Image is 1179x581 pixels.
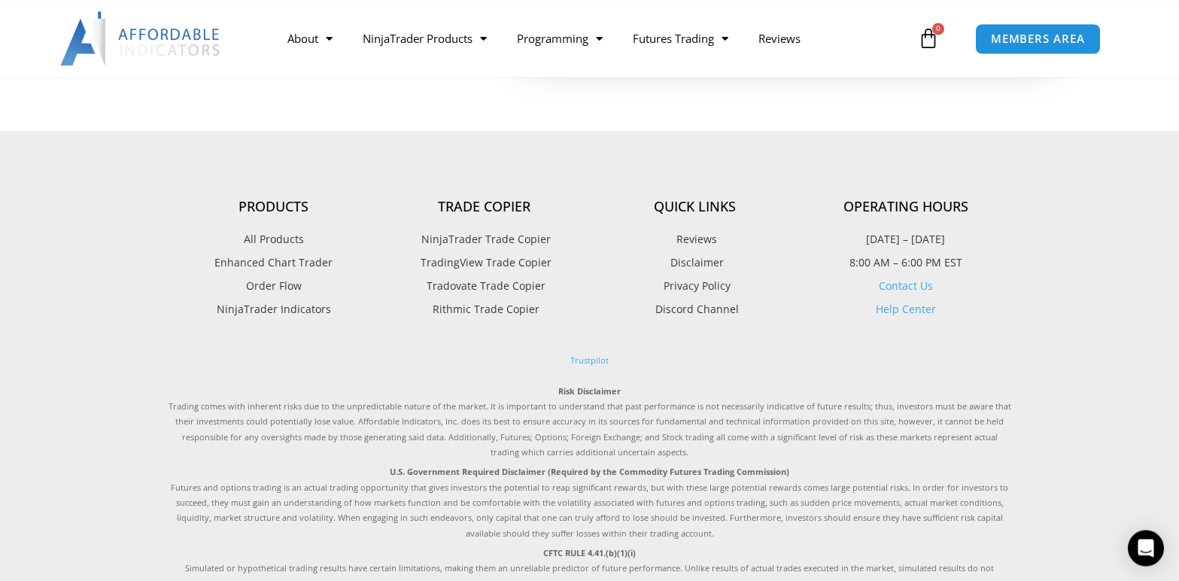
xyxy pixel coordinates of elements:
p: 8:00 AM – 6:00 PM EST [801,253,1011,272]
a: Reviews [743,21,816,56]
a: MEMBERS AREA [975,23,1101,54]
span: Order Flow [246,276,302,296]
a: Futures Trading [618,21,743,56]
p: Futures and options trading is an actual trading opportunity that gives investors the potential t... [169,464,1011,541]
a: Enhanced Chart Trader [169,253,379,272]
span: Tradovate Trade Copier [423,276,545,296]
a: All Products [169,230,379,249]
span: Rithmic Trade Copier [429,300,539,319]
a: Privacy Policy [590,276,801,296]
div: Open Intercom Messenger [1128,530,1164,566]
a: Discord Channel [590,300,801,319]
span: NinjaTrader Trade Copier [418,230,551,249]
strong: U.S. Government Required Disclaimer (Required by the Commodity Futures Trading Commission) [390,466,789,477]
span: 0 [932,23,944,35]
nav: Menu [272,21,913,56]
a: TradingView Trade Copier [379,253,590,272]
a: NinjaTrader Indicators [169,300,379,319]
span: Reviews [673,230,717,249]
h4: Operating Hours [801,199,1011,215]
span: Disclaimer [667,253,724,272]
p: [DATE] – [DATE] [801,230,1011,249]
a: 0 [895,17,962,60]
span: All Products [244,230,304,249]
a: Contact Us [879,278,933,293]
a: Reviews [590,230,801,249]
strong: CFTC RULE 4.41.(b)(1)(i) [543,547,636,558]
a: About [272,21,348,56]
span: Discord Channel [652,300,739,319]
p: Trading comes with inherent risks due to the unpredictable nature of the market. It is important ... [169,384,1011,461]
a: Order Flow [169,276,379,296]
span: Privacy Policy [660,276,731,296]
span: MEMBERS AREA [991,33,1085,44]
a: Help Center [876,302,936,316]
img: LogoAI | Affordable Indicators – NinjaTrader [60,11,222,65]
span: NinjaTrader Indicators [217,300,331,319]
a: NinjaTrader Products [348,21,502,56]
a: Disclaimer [590,253,801,272]
a: Tradovate Trade Copier [379,276,590,296]
h4: Products [169,199,379,215]
a: Rithmic Trade Copier [379,300,590,319]
h4: Trade Copier [379,199,590,215]
h4: Quick Links [590,199,801,215]
strong: Risk Disclaimer [558,385,621,397]
a: NinjaTrader Trade Copier [379,230,590,249]
span: TradingView Trade Copier [417,253,552,272]
a: Trustpilot [570,354,609,366]
span: Enhanced Chart Trader [214,253,333,272]
a: Programming [502,21,618,56]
